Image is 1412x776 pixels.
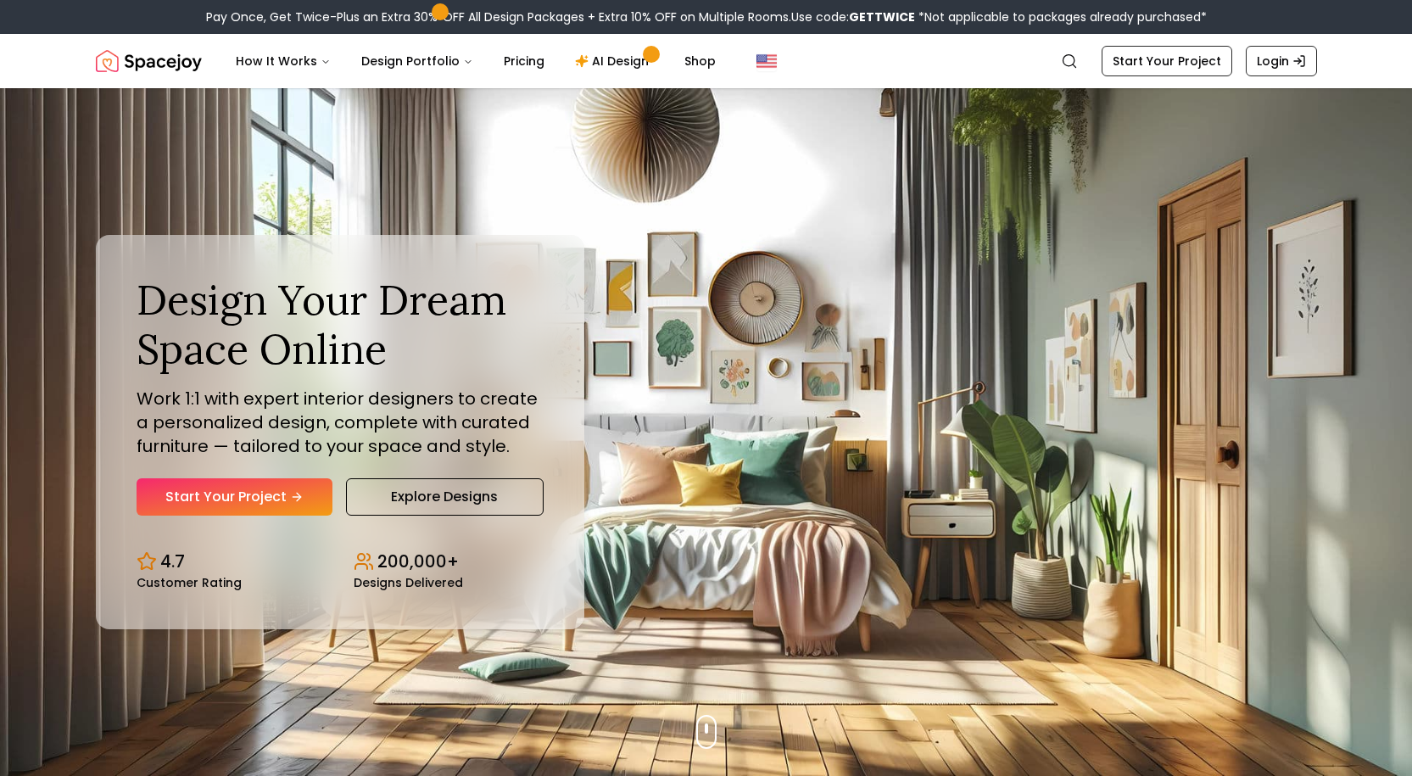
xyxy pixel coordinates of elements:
span: *Not applicable to packages already purchased* [915,8,1207,25]
a: Shop [671,44,729,78]
p: 200,000+ [377,550,459,573]
p: 4.7 [160,550,185,573]
nav: Global [96,34,1317,88]
button: How It Works [222,44,344,78]
img: Spacejoy Logo [96,44,202,78]
small: Customer Rating [137,577,242,589]
h1: Design Your Dream Space Online [137,276,544,373]
nav: Main [222,44,729,78]
a: Explore Designs [346,478,544,516]
img: United States [756,51,777,71]
div: Design stats [137,536,544,589]
small: Designs Delivered [354,577,463,589]
a: Start Your Project [137,478,332,516]
span: Use code: [791,8,915,25]
div: Pay Once, Get Twice-Plus an Extra 30% OFF All Design Packages + Extra 10% OFF on Multiple Rooms. [206,8,1207,25]
a: Start Your Project [1102,46,1232,76]
a: AI Design [561,44,667,78]
p: Work 1:1 with expert interior designers to create a personalized design, complete with curated fu... [137,387,544,458]
a: Spacejoy [96,44,202,78]
button: Design Portfolio [348,44,487,78]
a: Login [1246,46,1317,76]
b: GETTWICE [849,8,915,25]
a: Pricing [490,44,558,78]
